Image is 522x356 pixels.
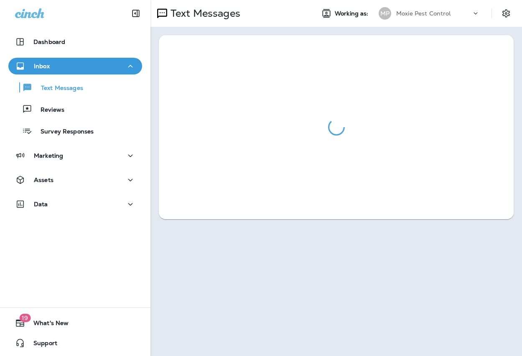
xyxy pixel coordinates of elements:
[335,10,370,17] span: Working as:
[25,320,69,330] span: What's New
[19,314,31,322] span: 19
[34,152,63,159] p: Marketing
[8,79,142,96] button: Text Messages
[34,201,48,207] p: Data
[8,315,142,331] button: 19What's New
[33,85,83,92] p: Text Messages
[34,177,53,183] p: Assets
[8,33,142,50] button: Dashboard
[499,6,514,21] button: Settings
[25,340,57,350] span: Support
[8,100,142,118] button: Reviews
[34,63,50,69] p: Inbox
[8,196,142,213] button: Data
[8,147,142,164] button: Marketing
[379,7,391,20] div: MP
[167,7,240,20] p: Text Messages
[8,122,142,140] button: Survey Responses
[8,58,142,74] button: Inbox
[8,172,142,188] button: Assets
[8,335,142,351] button: Support
[32,106,64,114] p: Reviews
[33,38,65,45] p: Dashboard
[396,10,451,17] p: Moxie Pest Control
[124,5,148,22] button: Collapse Sidebar
[32,128,94,136] p: Survey Responses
